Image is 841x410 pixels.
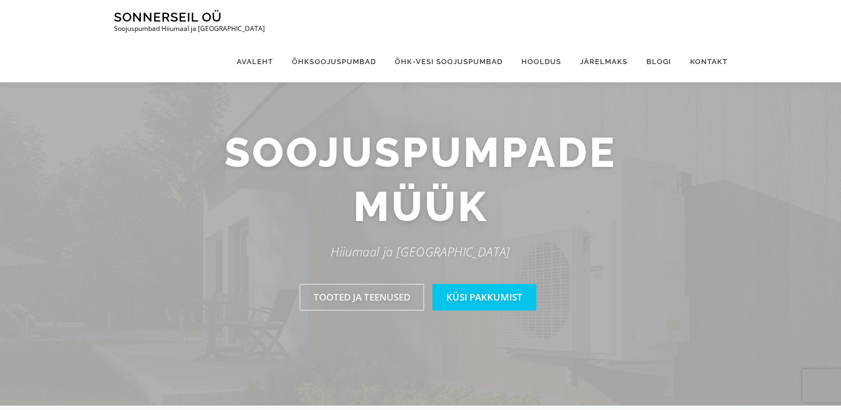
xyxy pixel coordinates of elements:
a: Kontakt [681,41,728,82]
p: Hiiumaal ja [GEOGRAPHIC_DATA] [106,241,736,262]
a: Küsi pakkumist [432,284,536,310]
a: Õhksoojuspumbad [283,41,385,82]
a: Õhk-vesi soojuspumbad [385,41,512,82]
a: Blogi [637,41,681,82]
a: Sonnerseil OÜ [114,9,222,24]
h2: Soojuspumpade [106,125,736,233]
span: müük [353,180,488,234]
p: Soojuspumbad Hiiumaal ja [GEOGRAPHIC_DATA] [114,25,265,33]
a: Järelmaks [571,41,637,82]
a: Tooted ja teenused [300,284,424,310]
a: Hooldus [512,41,571,82]
a: Avaleht [227,41,283,82]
